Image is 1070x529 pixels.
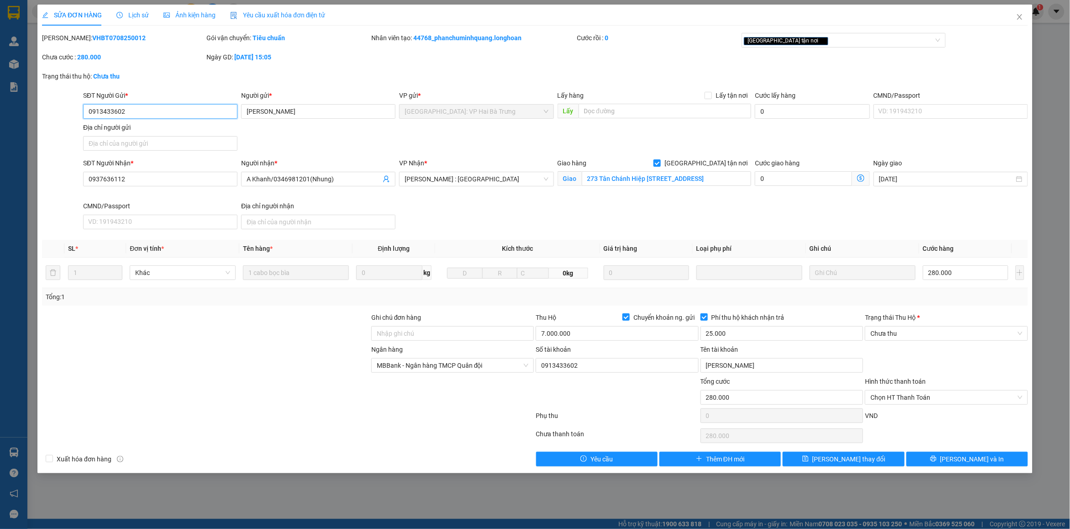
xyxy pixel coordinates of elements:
input: Cước lấy hàng [755,104,870,119]
span: Yêu cầu [590,454,613,464]
input: D [447,268,483,279]
label: Cước lấy hàng [755,92,796,99]
label: Cước giao hàng [755,159,800,167]
div: Người gửi [241,90,395,101]
div: CMND/Passport [83,201,237,211]
span: [PERSON_NAME] thay đổi [812,454,886,464]
b: 44768_phanchuminhquang.longhoan [413,34,522,42]
span: [PERSON_NAME] và In [940,454,1004,464]
div: SĐT Người Nhận [83,158,237,168]
input: C [517,268,549,279]
button: delete [46,265,60,280]
span: Giao [558,171,582,186]
div: [PERSON_NAME]: [42,33,205,43]
div: Ngày GD: [206,52,369,62]
span: Cước hàng [923,245,954,252]
span: Tên hàng [243,245,273,252]
input: Tên tài khoản [701,358,863,373]
span: Kích thước [502,245,533,252]
b: Chưa thu [93,73,120,80]
span: info-circle [117,456,123,462]
div: Cước rồi : [577,33,740,43]
span: exclamation-circle [580,455,587,463]
span: Hà Nội: VP Hai Bà Trưng [405,105,548,118]
span: Phí thu hộ khách nhận trả [708,312,788,323]
span: Khác [135,266,230,280]
span: Chưa thu [870,327,1022,340]
label: Hình thức thanh toán [865,378,926,385]
span: Tổng cước [701,378,730,385]
span: SL [68,245,75,252]
span: Lịch sử [116,11,149,19]
span: [GEOGRAPHIC_DATA] tận nơi [661,158,751,168]
span: close-circle [1016,176,1023,182]
div: SĐT Người Gửi [83,90,237,101]
div: VP gửi [399,90,553,101]
span: [GEOGRAPHIC_DATA] tận nơi [744,37,828,45]
span: VND [865,412,878,419]
input: Dọc đường [579,104,752,118]
div: Gói vận chuyển: [206,33,369,43]
span: edit [42,12,48,18]
span: dollar-circle [857,175,864,182]
input: VD: Bàn, Ghế [243,265,349,280]
input: Ghi chú đơn hàng [371,326,534,341]
span: 0kg [549,268,588,279]
b: [DATE] 15:05 [234,53,271,61]
span: save [802,455,809,463]
div: Phụ thu [535,411,699,427]
span: picture [163,12,170,18]
span: clock-circle [116,12,123,18]
button: plus [1016,265,1024,280]
label: Ngân hàng [371,346,403,353]
button: plusThêm ĐH mới [659,452,781,466]
b: 280.000 [77,53,101,61]
span: Hồ Chí Minh : Kho Quận 12 [405,172,548,186]
span: Xuất hóa đơn hàng [53,454,115,464]
input: Địa chỉ của người nhận [241,215,395,229]
span: Lấy hàng [558,92,584,99]
span: Giao hàng [558,159,587,167]
div: Địa chỉ người gửi [83,122,237,132]
input: Ngày giao [879,174,1014,184]
img: icon [230,12,237,19]
div: Nhân viên tạo: [371,33,575,43]
span: Định lượng [378,245,410,252]
span: close [820,38,825,43]
input: R [482,268,518,279]
span: SỬA ĐƠN HÀNG [42,11,102,19]
span: plus [696,455,702,463]
span: VP Nhận [399,159,424,167]
input: Cước giao hàng [755,171,852,186]
input: Giao tận nơi [582,171,752,186]
div: Chưa thanh toán [535,429,699,445]
button: printer[PERSON_NAME] và In [907,452,1028,466]
span: close-circle [1017,395,1023,400]
span: Thêm ĐH mới [706,454,744,464]
span: Lấy [558,104,579,118]
input: Ghi Chú [810,265,916,280]
b: VHBT0708250012 [92,34,146,42]
span: Yêu cầu xuất hóa đơn điện tử [230,11,326,19]
input: 0 [604,265,689,280]
input: Số tài khoản [536,358,698,373]
span: Thu Hộ [536,314,556,321]
div: Địa chỉ người nhận [241,201,395,211]
span: MBBank - Ngân hàng TMCP Quân đội [377,359,528,372]
span: Giá trị hàng [604,245,638,252]
span: user-add [383,175,390,183]
span: Chuyển khoản ng. gửi [630,312,699,323]
input: Địa chỉ của người gửi [83,136,237,151]
button: save[PERSON_NAME] thay đổi [783,452,904,466]
div: CMND/Passport [874,90,1028,101]
span: Chọn HT Thanh Toán [870,391,1022,404]
label: Ngày giao [874,159,902,167]
div: Trạng thái thu hộ: [42,71,246,81]
b: Tiêu chuẩn [253,34,285,42]
div: Tổng: 1 [46,292,413,302]
span: Lấy tận nơi [712,90,751,101]
button: exclamation-circleYêu cầu [536,452,658,466]
div: Người nhận [241,158,395,168]
button: Close [1007,5,1033,30]
label: Ghi chú đơn hàng [371,314,422,321]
